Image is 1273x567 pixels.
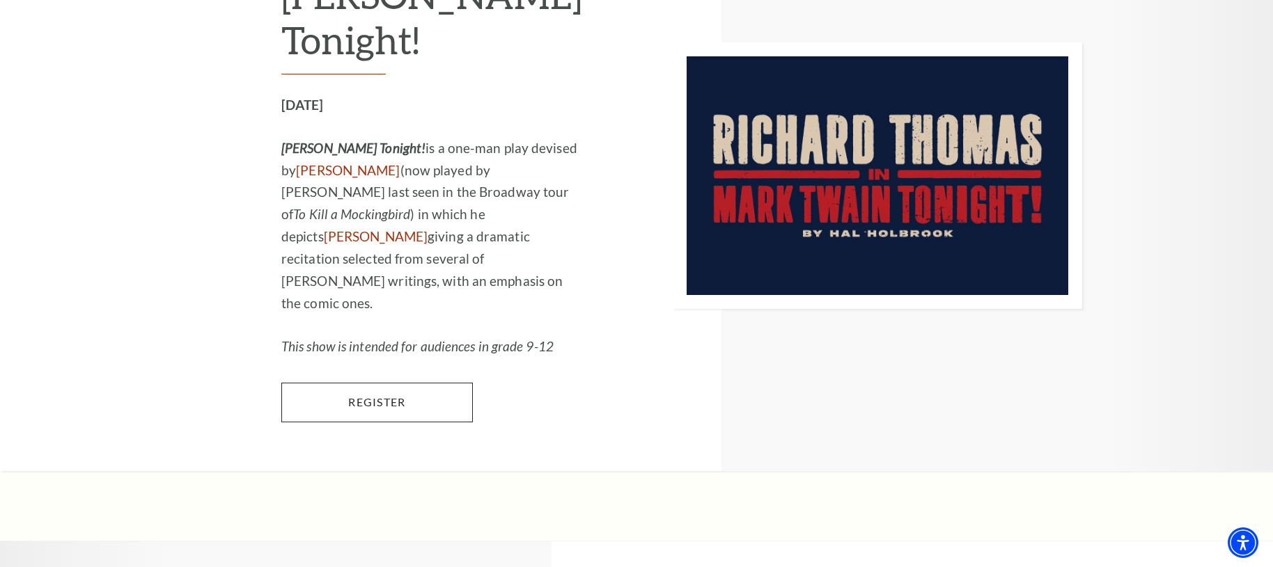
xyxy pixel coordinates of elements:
div: Accessibility Menu [1228,527,1258,558]
p: is a one-man play devised by (now played by [PERSON_NAME] last seen in the Broadway tour of ) in ... [281,137,582,315]
strong: [DATE] [281,97,324,113]
em: [PERSON_NAME] Tonight! [281,140,425,156]
a: Register [281,383,473,422]
em: This show is intended for audiences in grade 9-12 [281,338,554,354]
img: Children's Education Program Presents [673,42,1082,309]
em: To Kill a Mockingbird [293,206,410,222]
a: [PERSON_NAME] [324,228,428,244]
a: [PERSON_NAME] [296,162,400,178]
